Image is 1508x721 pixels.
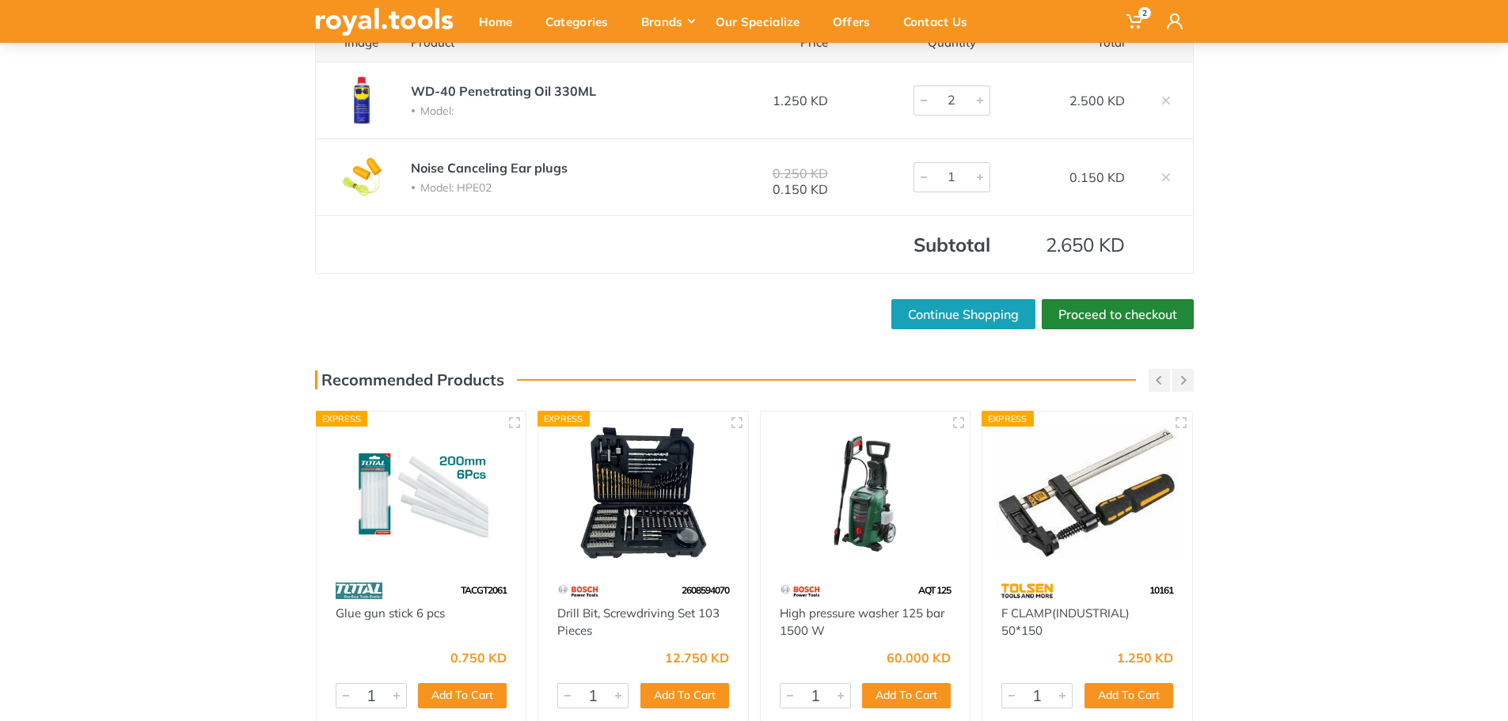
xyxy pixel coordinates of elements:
[862,683,951,708] button: Add To Cart
[1138,7,1151,19] span: 2
[982,411,1034,427] div: Express
[887,651,951,664] div: 60.000 KD
[891,299,1035,329] a: Continue Shopping
[331,426,512,561] img: Royal Tools - Glue gun stick 6 pcs
[1084,683,1173,708] button: Add To Cart
[1005,139,1139,215] td: 0.150 KD
[1001,605,1130,639] a: F CLAMP(INDUSTRIAL) 50*150
[537,411,590,427] div: Express
[450,651,507,664] div: 0.750 KD
[918,584,951,596] span: AQT 125
[411,83,596,99] a: WD-40 Penetrating Oil 330ML
[722,91,828,110] div: 1.250 KD
[822,5,892,38] div: Offers
[1005,215,1139,274] td: 2.650 KD
[411,160,568,176] a: Noise Canceling Ear plugs
[418,683,507,708] button: Add To Cart
[411,180,693,195] li: Model: HPE02
[997,426,1178,561] img: Royal Tools - F CLAMP(INDUSTRIAL) 50*150
[336,577,383,605] img: 86.webp
[892,5,990,38] div: Contact Us
[553,426,734,561] img: Royal Tools - Drill Bit, Screwdriving Set 103 Pieces
[557,577,599,605] img: 55.webp
[1149,584,1173,596] span: 10161
[640,683,729,708] button: Add To Cart
[1005,62,1139,139] td: 2.500 KD
[780,577,822,605] img: 55.webp
[315,8,454,36] img: royal.tools Logo
[682,584,729,596] span: 2608594070
[665,651,729,664] div: 12.750 KD
[534,5,630,38] div: Categories
[411,104,693,119] li: Model:
[780,605,944,639] a: High pressure washer 125 bar 1500 W
[468,5,534,38] div: Home
[630,5,705,38] div: Brands
[461,584,507,596] span: TACGT2061
[775,426,956,561] img: Royal Tools - High pressure washer 125 bar 1500 W
[842,215,1005,274] th: Subtotal
[557,605,720,639] a: Drill Bit, Screwdriving Set 103 Pieces
[1001,577,1053,605] img: 64.webp
[722,167,828,180] div: 0.250 KD
[1042,299,1194,329] a: Proceed to checkout
[705,5,822,38] div: Our Specialize
[1117,651,1173,664] div: 1.250 KD
[722,167,828,199] div: 0.150 KD
[336,605,445,620] a: Glue gun stick 6 pcs
[316,411,368,427] div: Express
[315,370,504,389] h3: Recommended Products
